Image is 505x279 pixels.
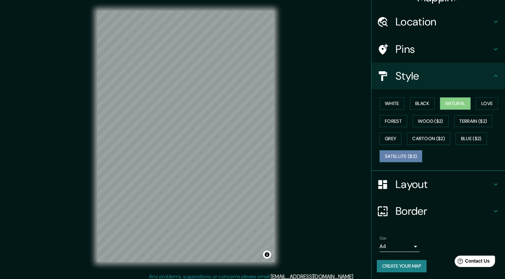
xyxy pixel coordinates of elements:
[97,11,274,262] canvas: Map
[380,132,402,145] button: Grey
[407,132,450,145] button: Cartoon ($2)
[380,115,407,127] button: Forest
[263,251,271,259] button: Toggle attribution
[454,115,493,127] button: Terrain ($2)
[396,69,492,83] h4: Style
[456,132,487,145] button: Blue ($2)
[396,42,492,56] h4: Pins
[371,36,505,63] div: Pins
[380,236,387,241] label: Size
[371,171,505,198] div: Layout
[446,253,498,272] iframe: Help widget launcher
[371,198,505,224] div: Border
[396,204,492,218] h4: Border
[396,178,492,191] h4: Layout
[380,97,405,110] button: White
[440,97,471,110] button: Natural
[380,241,420,252] div: A4
[476,97,498,110] button: Love
[371,8,505,35] div: Location
[380,150,422,163] button: Satellite ($3)
[371,63,505,89] div: Style
[377,260,427,272] button: Create your map
[396,15,492,28] h4: Location
[413,115,449,127] button: Wood ($2)
[410,97,435,110] button: Black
